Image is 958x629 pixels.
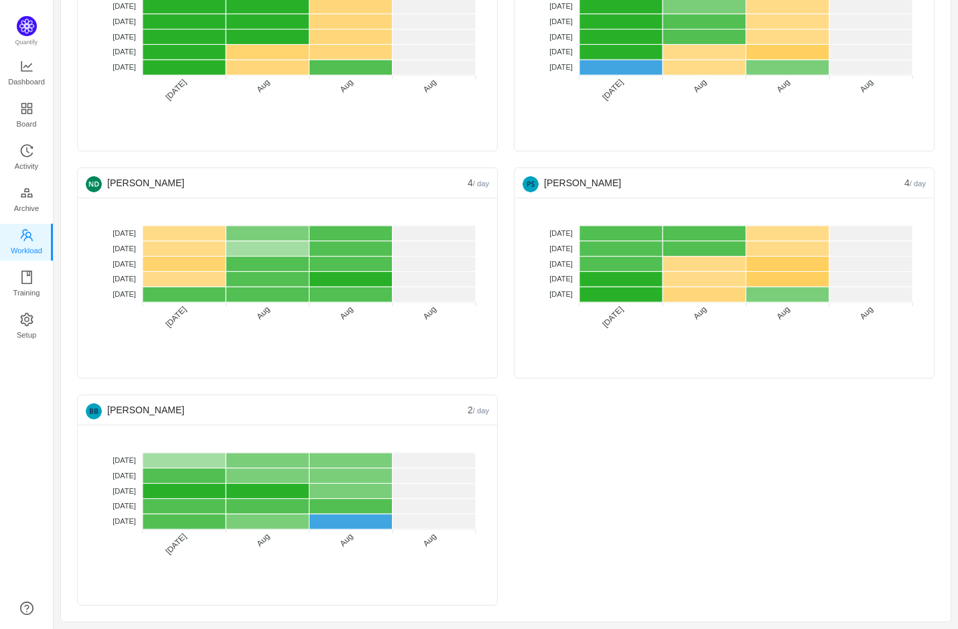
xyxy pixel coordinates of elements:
tspan: [DATE] [163,305,188,330]
tspan: [DATE] [113,275,136,283]
tspan: Aug [338,78,355,94]
a: Activity [20,145,33,171]
tspan: [DATE] [113,48,136,56]
tspan: [DATE] [113,2,136,10]
tspan: Aug [421,78,438,94]
img: BB-4.png [86,403,102,419]
a: icon: question-circle [20,602,33,615]
i: icon: team [20,228,33,242]
tspan: [DATE] [549,33,573,41]
small: / day [473,407,489,415]
img: PS-4.png [523,176,539,192]
tspan: [DATE] [113,502,136,510]
tspan: [DATE] [113,229,136,237]
tspan: Aug [338,305,355,322]
a: Setup [20,313,33,340]
tspan: Aug [858,78,875,94]
tspan: [DATE] [549,275,573,283]
div: [PERSON_NAME] [86,168,468,198]
span: Setup [17,322,36,348]
tspan: [DATE] [549,63,573,71]
span: 4 [904,178,926,188]
span: Workload [11,237,42,264]
tspan: Aug [691,305,708,322]
tspan: [DATE] [163,532,188,557]
div: [PERSON_NAME] [86,395,468,425]
tspan: Aug [421,305,438,322]
tspan: [DATE] [113,487,136,495]
tspan: [DATE] [113,63,136,71]
i: icon: appstore [20,102,33,115]
a: Archive [20,187,33,214]
span: 2 [468,405,489,415]
i: icon: gold [20,186,33,200]
tspan: [DATE] [163,78,188,102]
tspan: Aug [421,532,438,549]
span: Dashboard [8,68,45,95]
a: Board [20,102,33,129]
tspan: [DATE] [600,78,625,102]
small: / day [473,180,489,188]
tspan: [DATE] [549,2,573,10]
tspan: Aug [691,78,708,94]
span: Board [17,111,37,137]
a: Dashboard [20,60,33,87]
span: Archive [14,195,39,222]
i: icon: setting [20,313,33,326]
img: ND-5.png [86,176,102,192]
a: Training [20,271,33,298]
tspan: [DATE] [113,517,136,525]
tspan: [DATE] [600,305,625,330]
tspan: [DATE] [549,290,573,298]
div: [PERSON_NAME] [523,168,904,198]
tspan: Aug [775,78,792,94]
tspan: Aug [255,532,271,549]
span: Activity [15,153,38,180]
tspan: Aug [775,305,792,322]
tspan: Aug [338,532,355,549]
tspan: [DATE] [549,229,573,237]
img: Quantify [17,16,37,36]
tspan: [DATE] [113,33,136,41]
tspan: [DATE] [113,260,136,268]
i: icon: book [20,271,33,284]
tspan: Aug [858,305,875,322]
tspan: [DATE] [113,290,136,298]
tspan: Aug [255,305,271,322]
span: 4 [468,178,489,188]
tspan: [DATE] [113,472,136,480]
span: Training [13,279,40,306]
tspan: [DATE] [549,244,573,253]
small: / day [910,180,926,188]
tspan: [DATE] [549,260,573,268]
span: Quantify [15,39,38,46]
tspan: [DATE] [549,48,573,56]
i: icon: line-chart [20,60,33,73]
tspan: [DATE] [113,17,136,25]
tspan: Aug [255,78,271,94]
a: Workload [20,229,33,256]
tspan: [DATE] [113,244,136,253]
tspan: [DATE] [549,17,573,25]
i: icon: history [20,144,33,157]
tspan: [DATE] [113,456,136,464]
